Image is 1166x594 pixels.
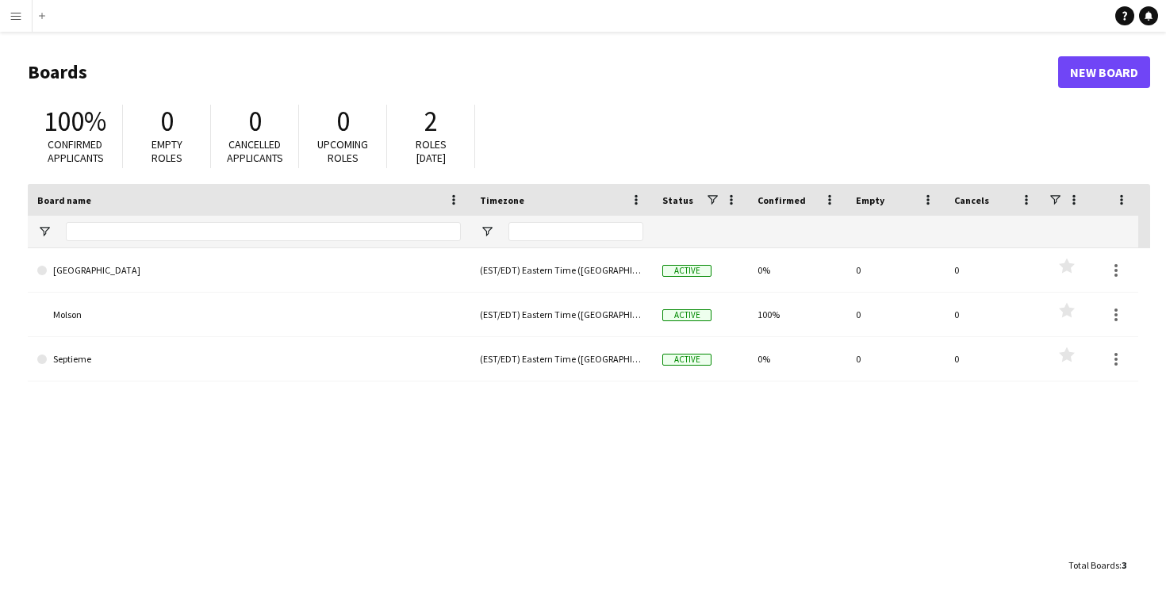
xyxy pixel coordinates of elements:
span: Empty [856,194,884,206]
h1: Boards [28,60,1058,84]
div: 0% [748,337,846,381]
span: Cancelled applicants [227,137,283,165]
span: 0 [248,104,262,139]
div: 0 [846,293,945,336]
span: Cancels [954,194,989,206]
span: 0 [336,104,350,139]
span: 100% [44,104,106,139]
div: 0% [748,248,846,292]
button: Open Filter Menu [37,224,52,239]
span: Total Boards [1068,559,1119,571]
div: (EST/EDT) Eastern Time ([GEOGRAPHIC_DATA] & [GEOGRAPHIC_DATA]) [470,337,653,381]
a: Molson [37,293,461,337]
span: Active [662,354,711,366]
a: New Board [1058,56,1150,88]
span: Roles [DATE] [416,137,447,165]
div: 100% [748,293,846,336]
div: 0 [945,337,1043,381]
span: Confirmed applicants [48,137,104,165]
a: [GEOGRAPHIC_DATA] [37,248,461,293]
div: 0 [846,248,945,292]
div: (EST/EDT) Eastern Time ([GEOGRAPHIC_DATA] & [GEOGRAPHIC_DATA]) [470,248,653,292]
span: Upcoming roles [317,137,368,165]
span: Timezone [480,194,524,206]
div: 0 [846,337,945,381]
input: Board name Filter Input [66,222,461,241]
div: : [1068,550,1126,581]
span: Active [662,309,711,321]
span: 3 [1122,559,1126,571]
span: Empty roles [152,137,182,165]
span: Confirmed [758,194,806,206]
div: (EST/EDT) Eastern Time ([GEOGRAPHIC_DATA] & [GEOGRAPHIC_DATA]) [470,293,653,336]
span: Status [662,194,693,206]
span: Board name [37,194,91,206]
div: 0 [945,248,1043,292]
div: 0 [945,293,1043,336]
button: Open Filter Menu [480,224,494,239]
input: Timezone Filter Input [508,222,643,241]
span: 2 [424,104,438,139]
a: Septieme [37,337,461,381]
span: Active [662,265,711,277]
span: 0 [160,104,174,139]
